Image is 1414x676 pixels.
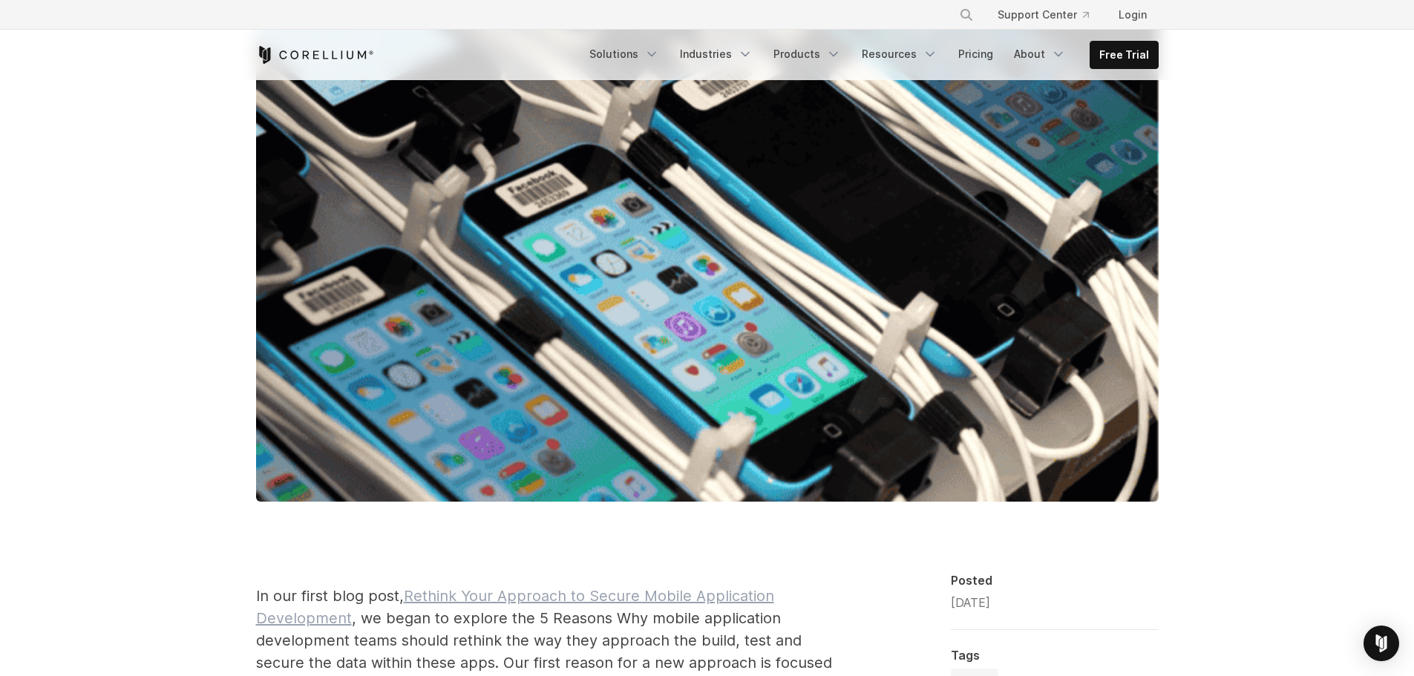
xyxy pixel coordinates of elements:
button: Search [953,1,980,28]
div: Navigation Menu [941,1,1159,28]
a: Solutions [580,41,668,68]
a: Pricing [949,41,1002,68]
span: In our first blog post, [256,587,404,605]
a: Corellium Home [256,46,374,64]
div: Tags [951,648,1159,663]
span: [DATE] [951,595,990,610]
div: Posted [951,573,1159,588]
a: Support Center [986,1,1101,28]
a: About [1005,41,1075,68]
a: Products [765,41,850,68]
div: Navigation Menu [580,41,1159,69]
a: Login [1107,1,1159,28]
a: Free Trial [1090,42,1158,68]
a: Rethink Your Approach to Secure Mobile Application Development [256,587,774,627]
div: Open Intercom Messenger [1364,626,1399,661]
a: Resources [853,41,946,68]
a: Industries [671,41,762,68]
